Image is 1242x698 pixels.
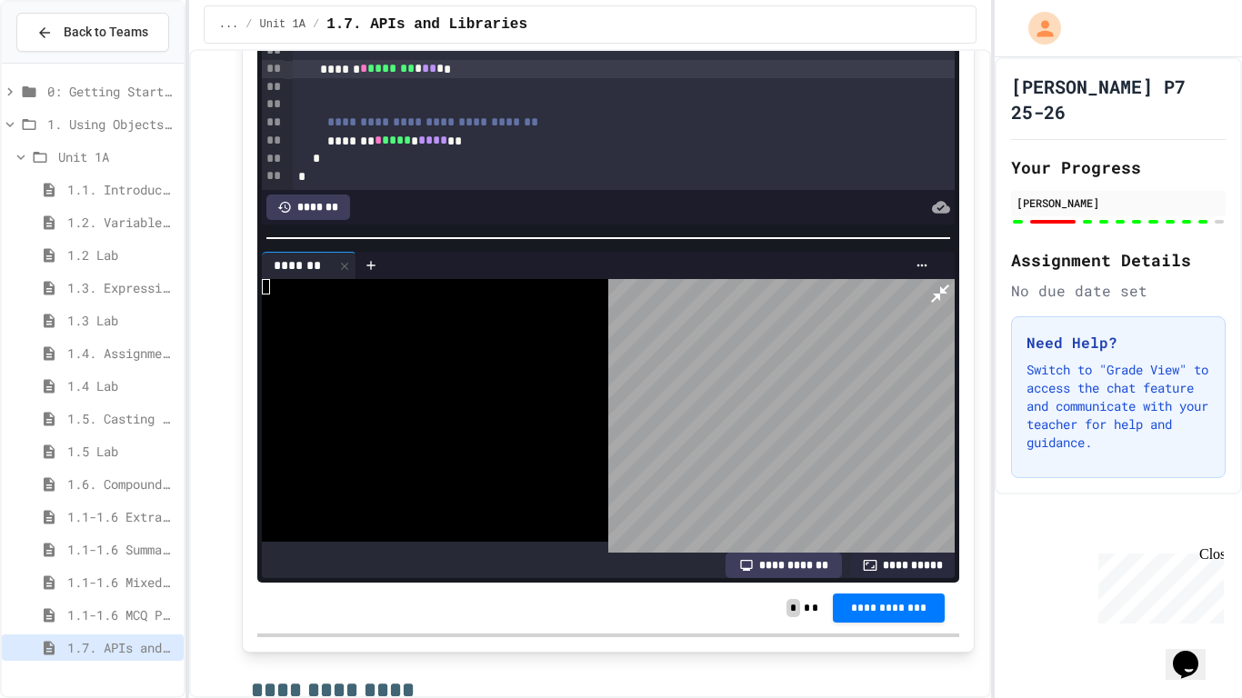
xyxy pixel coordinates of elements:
h2: Assignment Details [1011,247,1226,273]
button: Back to Teams [16,13,169,52]
span: 1.1-1.6 Mixed Up Code Practice [67,573,176,592]
iframe: chat widget [1166,625,1224,680]
span: 1.6. Compound Assignment Operators [67,474,176,494]
span: 1.5. Casting and Ranges of Values [67,409,176,428]
span: Unit 1A [58,147,176,166]
span: 1.3. Expressions and Output [New] [67,278,176,297]
p: Switch to "Grade View" to access the chat feature and communicate with your teacher for help and ... [1027,361,1210,452]
span: 1.4 Lab [67,376,176,395]
span: / [313,17,319,32]
span: 1.2 Lab [67,245,176,264]
h2: Your Progress [1011,155,1226,180]
span: 1.5 Lab [67,442,176,461]
div: No due date set [1011,280,1226,302]
span: 1.7. APIs and Libraries [67,638,176,657]
span: 1.1. Introduction to Algorithms, Programming, and Compilers [67,180,176,199]
span: 1.3 Lab [67,311,176,330]
h1: [PERSON_NAME] P7 25-26 [1011,74,1226,125]
span: 1.1-1.6 Summary [67,540,176,559]
h3: Need Help? [1027,332,1210,354]
span: 1.4. Assignment and Input [67,344,176,363]
span: 1.7. APIs and Libraries [326,14,527,35]
span: 0: Getting Started [47,82,176,101]
span: ... [219,17,239,32]
div: My Account [1009,7,1066,49]
span: 1.2. Variables and Data Types [67,213,176,232]
span: 1.1-1.6 Extra Coding Practice [67,507,176,526]
span: / [245,17,252,32]
span: Back to Teams [64,23,148,42]
div: [PERSON_NAME] [1017,194,1220,211]
iframe: chat widget [1091,546,1224,623]
span: 1.1-1.6 MCQ Practice [67,605,176,624]
span: 1. Using Objects and Methods [47,115,176,134]
span: Unit 1A [260,17,305,32]
div: Chat with us now!Close [7,7,125,115]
